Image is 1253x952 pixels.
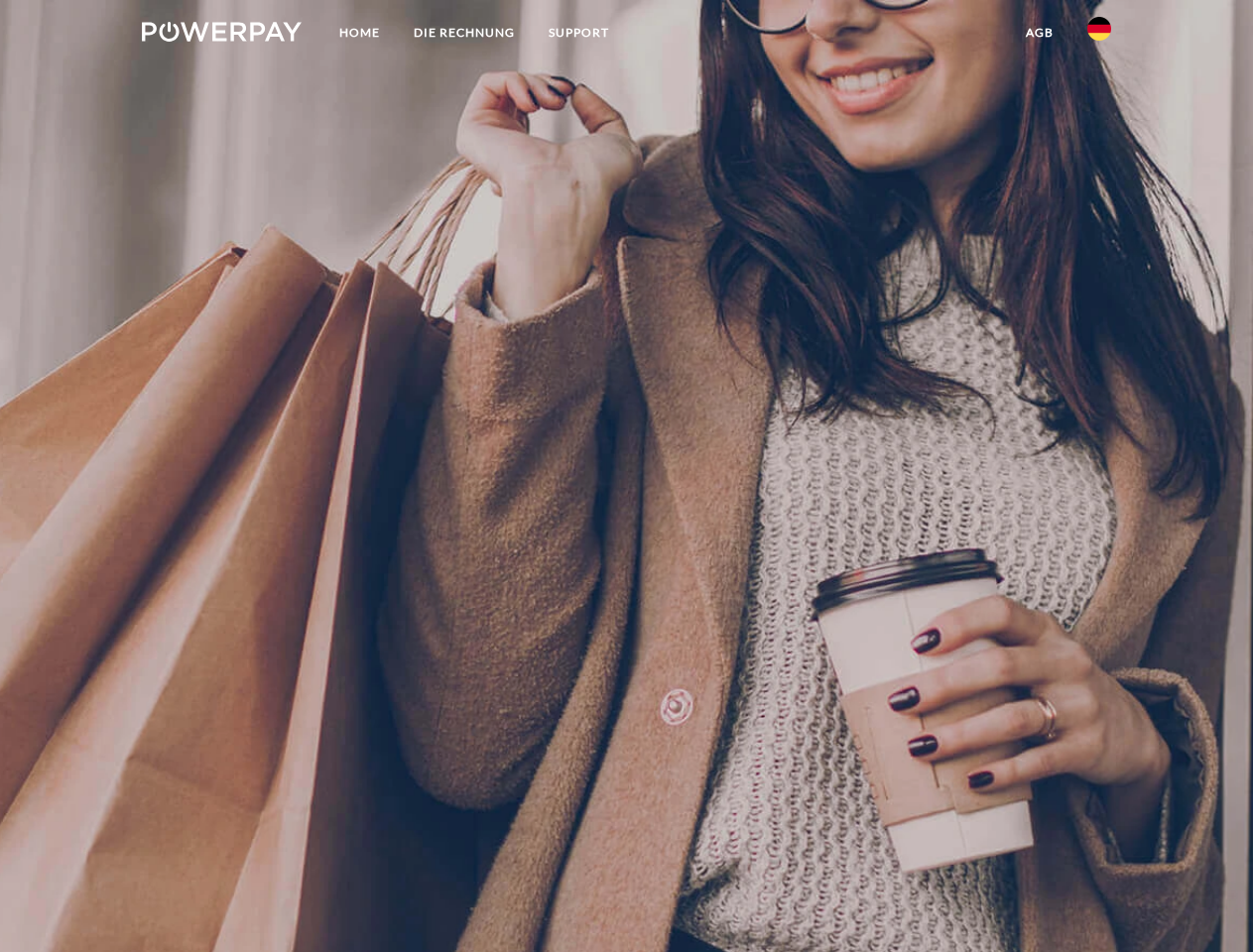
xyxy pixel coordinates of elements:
[532,15,626,51] a: SUPPORT
[142,22,302,42] img: logo-powerpay-white.svg
[397,15,532,51] a: DIE RECHNUNG
[1009,15,1070,51] a: agb
[322,15,397,51] a: Home
[1087,17,1111,41] img: de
